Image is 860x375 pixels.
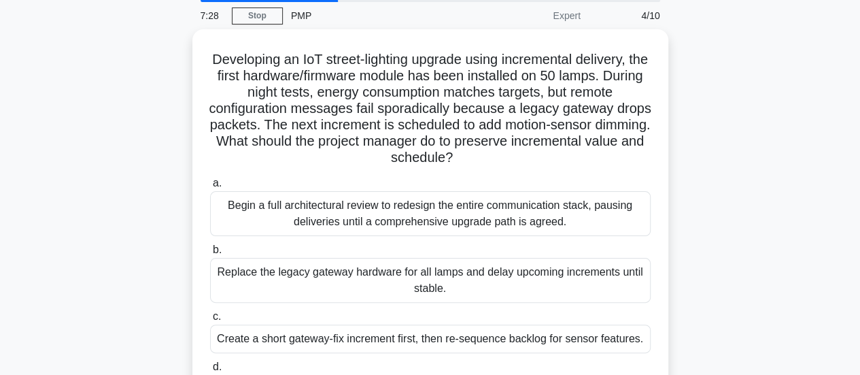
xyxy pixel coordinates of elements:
[210,325,651,353] div: Create a short gateway-fix increment first, then re-sequence backlog for sensor features.
[589,2,668,29] div: 4/10
[192,2,232,29] div: 7:28
[210,191,651,236] div: Begin a full architectural review to redesign the entire communication stack, pausing deliveries ...
[213,244,222,255] span: b.
[283,2,470,29] div: PMP
[470,2,589,29] div: Expert
[209,51,652,167] h5: Developing an IoT street-lighting upgrade using incremental delivery, the first hardware/firmware...
[213,361,222,372] span: d.
[232,7,283,25] a: Stop
[213,177,222,189] span: a.
[213,310,221,322] span: c.
[210,258,651,303] div: Replace the legacy gateway hardware for all lamps and delay upcoming increments until stable.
